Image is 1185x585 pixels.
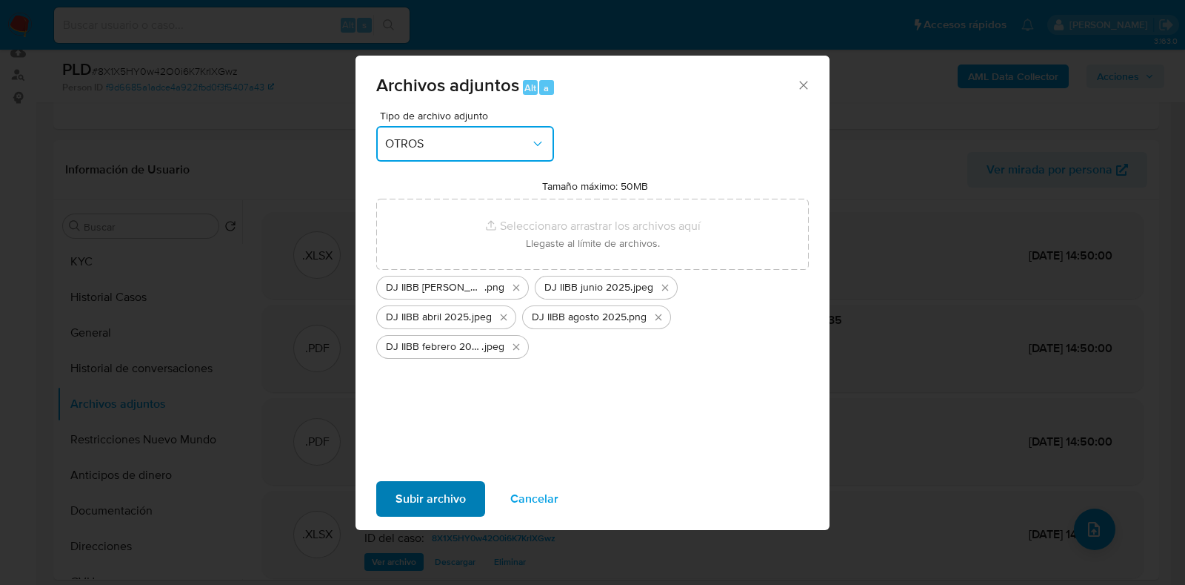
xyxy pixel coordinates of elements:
[469,310,492,325] span: .jpeg
[395,483,466,515] span: Subir archivo
[386,280,484,295] span: DJ IIBB [PERSON_NAME] 2025
[376,270,809,359] ul: Archivos seleccionados
[491,481,578,517] button: Cancelar
[385,136,530,151] span: OTROS
[650,308,667,326] button: Eliminar DJ IIBB agosto 2025.png
[507,279,525,297] button: Eliminar DJ IIBB julio 2025.png
[507,338,525,356] button: Eliminar DJ IIBB febrero 2025.jpeg
[376,72,519,98] span: Archivos adjuntos
[532,310,627,325] span: DJ IIBB agosto 2025
[544,81,549,95] span: a
[386,340,481,354] span: DJ IIBB febrero 2025
[542,179,648,193] label: Tamaño máximo: 50MB
[484,280,504,295] span: .png
[510,483,558,515] span: Cancelar
[481,340,504,354] span: .jpeg
[627,310,647,325] span: .png
[544,280,630,295] span: DJ IIBB junio 2025
[376,481,485,517] button: Subir archivo
[630,280,653,295] span: .jpeg
[656,279,674,297] button: Eliminar DJ IIBB junio 2025.jpeg
[386,310,469,325] span: DJ IIBB abril 2025
[524,81,536,95] span: Alt
[376,126,554,162] button: OTROS
[796,78,810,91] button: Cerrar
[495,308,513,326] button: Eliminar DJ IIBB abril 2025.jpeg
[380,110,558,121] span: Tipo de archivo adjunto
